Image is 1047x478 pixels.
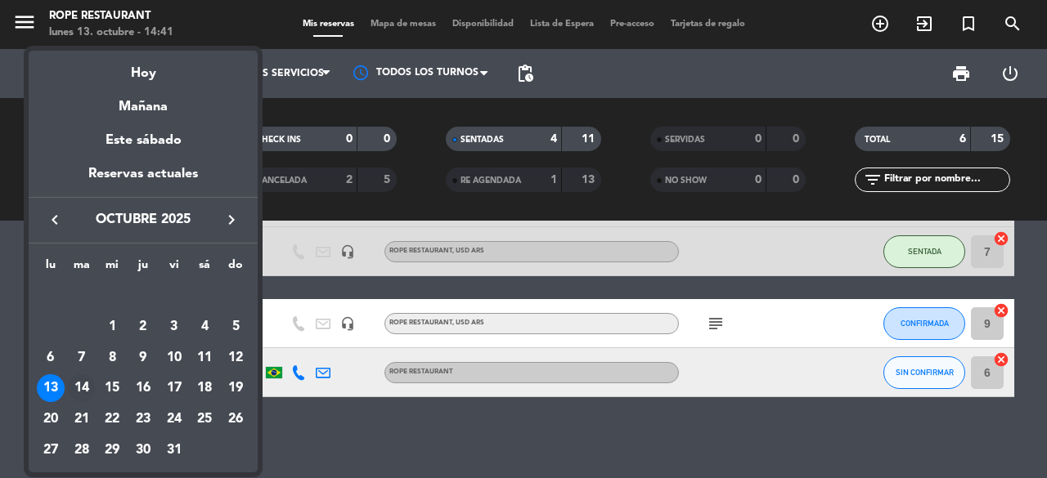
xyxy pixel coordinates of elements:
[98,344,126,372] div: 8
[159,342,190,373] td: 10 de octubre de 2025
[128,311,159,342] td: 2 de octubre de 2025
[97,404,128,435] td: 22 de octubre de 2025
[222,405,249,433] div: 26
[66,373,97,404] td: 14 de octubre de 2025
[35,404,66,435] td: 20 de octubre de 2025
[220,342,251,373] td: 12 de octubre de 2025
[220,373,251,404] td: 19 de octubre de 2025
[190,256,221,281] th: sábado
[217,209,246,230] button: keyboard_arrow_right
[29,84,258,118] div: Mañana
[35,435,66,466] td: 27 de octubre de 2025
[66,404,97,435] td: 21 de octubre de 2025
[129,313,157,341] div: 2
[160,405,188,433] div: 24
[37,374,65,402] div: 13
[29,163,258,197] div: Reservas actuales
[159,373,190,404] td: 17 de octubre de 2025
[129,436,157,464] div: 30
[128,342,159,373] td: 9 de octubre de 2025
[191,374,218,402] div: 18
[190,404,221,435] td: 25 de octubre de 2025
[37,436,65,464] div: 27
[98,436,126,464] div: 29
[98,374,126,402] div: 15
[98,405,126,433] div: 22
[98,313,126,341] div: 1
[190,311,221,342] td: 4 de octubre de 2025
[35,280,251,311] td: OCT.
[128,435,159,466] td: 30 de octubre de 2025
[159,404,190,435] td: 24 de octubre de 2025
[129,344,157,372] div: 9
[97,256,128,281] th: miércoles
[191,405,218,433] div: 25
[68,405,96,433] div: 21
[35,342,66,373] td: 6 de octubre de 2025
[70,209,217,230] span: octubre 2025
[160,344,188,372] div: 10
[159,435,190,466] td: 31 de octubre de 2025
[129,374,157,402] div: 16
[37,405,65,433] div: 20
[129,405,157,433] div: 23
[159,311,190,342] td: 3 de octubre de 2025
[40,209,70,230] button: keyboard_arrow_left
[160,374,188,402] div: 17
[97,435,128,466] td: 29 de octubre de 2025
[35,373,66,404] td: 13 de octubre de 2025
[66,342,97,373] td: 7 de octubre de 2025
[191,313,218,341] div: 4
[68,374,96,402] div: 14
[128,404,159,435] td: 23 de octubre de 2025
[66,435,97,466] td: 28 de octubre de 2025
[45,210,65,230] i: keyboard_arrow_left
[220,311,251,342] td: 5 de octubre de 2025
[160,313,188,341] div: 3
[222,210,241,230] i: keyboard_arrow_right
[35,256,66,281] th: lunes
[97,342,128,373] td: 8 de octubre de 2025
[29,118,258,163] div: Este sábado
[190,373,221,404] td: 18 de octubre de 2025
[66,256,97,281] th: martes
[97,373,128,404] td: 15 de octubre de 2025
[97,311,128,342] td: 1 de octubre de 2025
[191,344,218,372] div: 11
[222,344,249,372] div: 12
[190,342,221,373] td: 11 de octubre de 2025
[220,256,251,281] th: domingo
[37,344,65,372] div: 6
[222,313,249,341] div: 5
[68,436,96,464] div: 28
[68,344,96,372] div: 7
[220,404,251,435] td: 26 de octubre de 2025
[159,256,190,281] th: viernes
[128,256,159,281] th: jueves
[160,436,188,464] div: 31
[222,374,249,402] div: 19
[29,51,258,84] div: Hoy
[128,373,159,404] td: 16 de octubre de 2025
